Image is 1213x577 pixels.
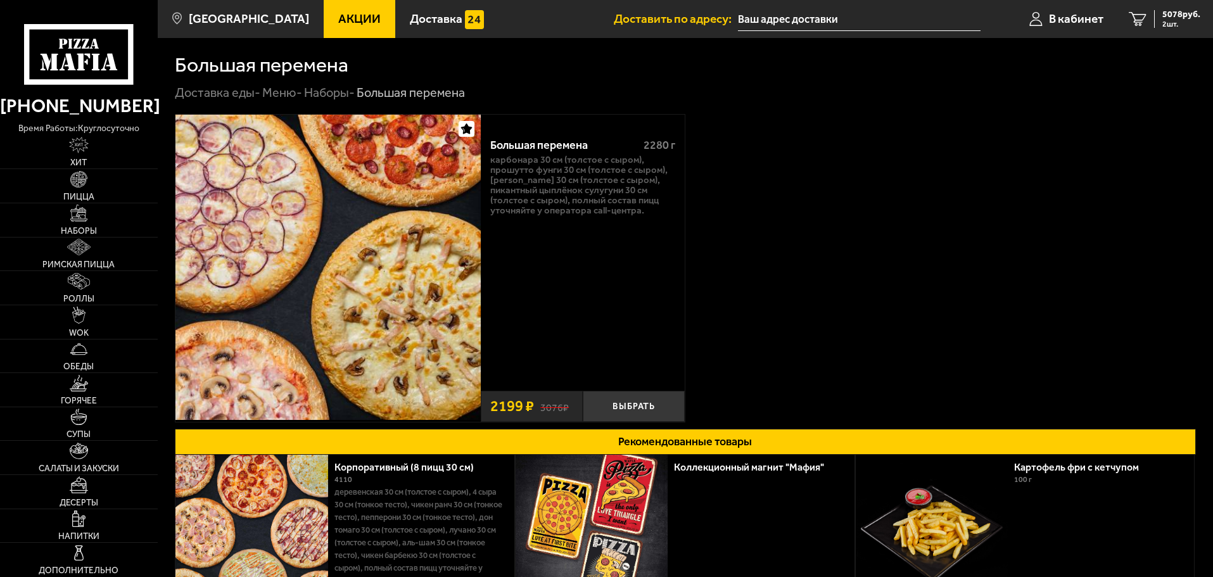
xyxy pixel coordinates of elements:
[69,329,89,338] span: WOK
[490,155,675,216] p: Карбонара 30 см (толстое с сыром), Прошутто Фунги 30 см (толстое с сыром), [PERSON_NAME] 30 см (т...
[410,13,462,25] span: Доставка
[60,498,98,507] span: Десерты
[175,115,481,420] img: Большая перемена
[39,464,119,473] span: Салаты и закуски
[490,139,633,153] div: Большая перемена
[175,115,481,422] a: Большая перемена
[304,85,355,100] a: Наборы-
[175,85,260,100] a: Доставка еды-
[1049,13,1103,25] span: В кабинет
[614,13,738,25] span: Доставить по адресу:
[583,391,685,422] button: Выбрать
[61,227,97,236] span: Наборы
[262,85,302,100] a: Меню-
[338,13,381,25] span: Акции
[63,362,94,371] span: Обеды
[490,399,534,414] span: 2199 ₽
[644,138,675,152] span: 2280 г
[334,461,486,473] a: Корпоративный (8 пицц 30 см)
[61,396,97,405] span: Горячее
[70,158,87,167] span: Хит
[465,10,484,29] img: 15daf4d41897b9f0e9f617042186c801.svg
[1162,10,1200,19] span: 5078 руб.
[67,430,91,439] span: Супы
[1014,475,1032,484] span: 100 г
[357,85,465,101] div: Большая перемена
[674,461,837,473] a: Коллекционный магнит "Мафия"
[63,295,94,303] span: Роллы
[175,55,348,75] h1: Большая перемена
[1162,20,1200,28] span: 2 шт.
[738,8,981,31] input: Ваш адрес доставки
[63,193,94,201] span: Пицца
[540,400,569,413] s: 3076 ₽
[42,260,115,269] span: Римская пицца
[175,429,1196,455] button: Рекомендованные товары
[58,532,99,541] span: Напитки
[189,13,309,25] span: [GEOGRAPHIC_DATA]
[39,566,118,575] span: Дополнительно
[334,475,352,484] span: 4110
[1014,461,1152,473] a: Картофель фри с кетчупом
